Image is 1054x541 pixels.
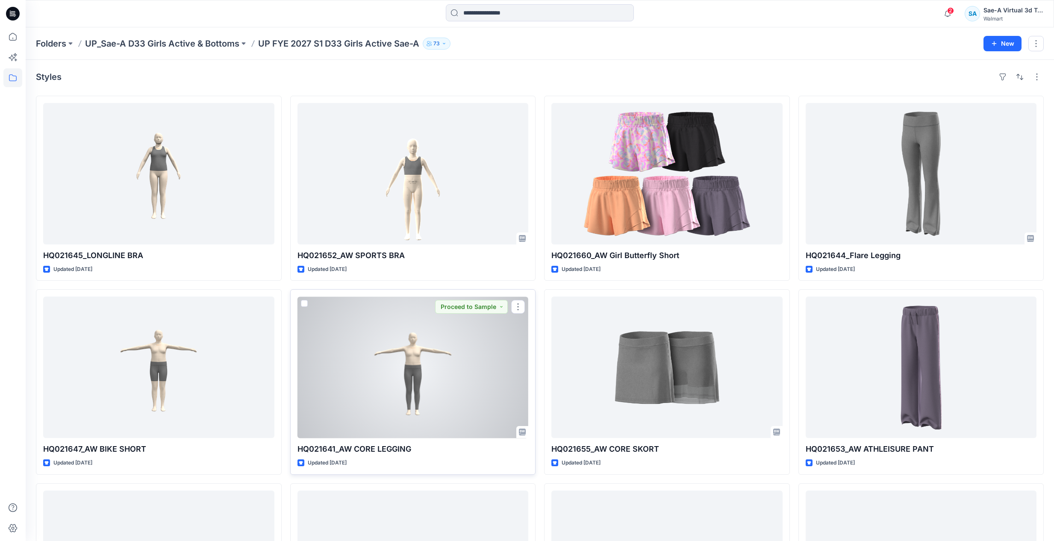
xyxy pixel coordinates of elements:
p: HQ021641_AW CORE LEGGING [297,443,529,455]
a: HQ021641_AW CORE LEGGING [297,297,529,438]
div: Sae-A Virtual 3d Team [983,5,1043,15]
span: 2 [947,7,954,14]
p: UP FYE 2027 S1 D33 Girls Active Sae-A [258,38,419,50]
p: HQ021660_AW Girl Butterfly Short [551,250,783,262]
p: Updated [DATE] [53,459,92,467]
p: HQ021653_AW ATHLEISURE PANT [806,443,1037,455]
p: HQ021647_AW BIKE SHORT [43,443,274,455]
div: Walmart [983,15,1043,22]
a: UP_Sae-A D33 Girls Active & Bottoms [85,38,239,50]
p: Updated [DATE] [308,265,347,274]
a: Folders [36,38,66,50]
a: HQ021655_AW CORE SKORT [551,297,783,438]
p: Updated [DATE] [816,265,855,274]
a: HQ021645_LONGLINE BRA [43,103,274,244]
a: HQ021647_AW BIKE SHORT [43,297,274,438]
p: HQ021652_AW SPORTS BRA [297,250,529,262]
button: New [983,36,1022,51]
a: HQ021644_Flare Legging [806,103,1037,244]
p: HQ021645_LONGLINE BRA [43,250,274,262]
h4: Styles [36,72,62,82]
a: HQ021653_AW ATHLEISURE PANT [806,297,1037,438]
div: SA [965,6,980,21]
p: Updated [DATE] [562,265,601,274]
p: HQ021655_AW CORE SKORT [551,443,783,455]
a: HQ021660_AW Girl Butterfly Short [551,103,783,244]
p: HQ021644_Flare Legging [806,250,1037,262]
a: HQ021652_AW SPORTS BRA [297,103,529,244]
button: 73 [423,38,450,50]
p: 73 [433,39,440,48]
p: Updated [DATE] [816,459,855,467]
p: Updated [DATE] [53,265,92,274]
p: Updated [DATE] [562,459,601,467]
p: Updated [DATE] [308,459,347,467]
